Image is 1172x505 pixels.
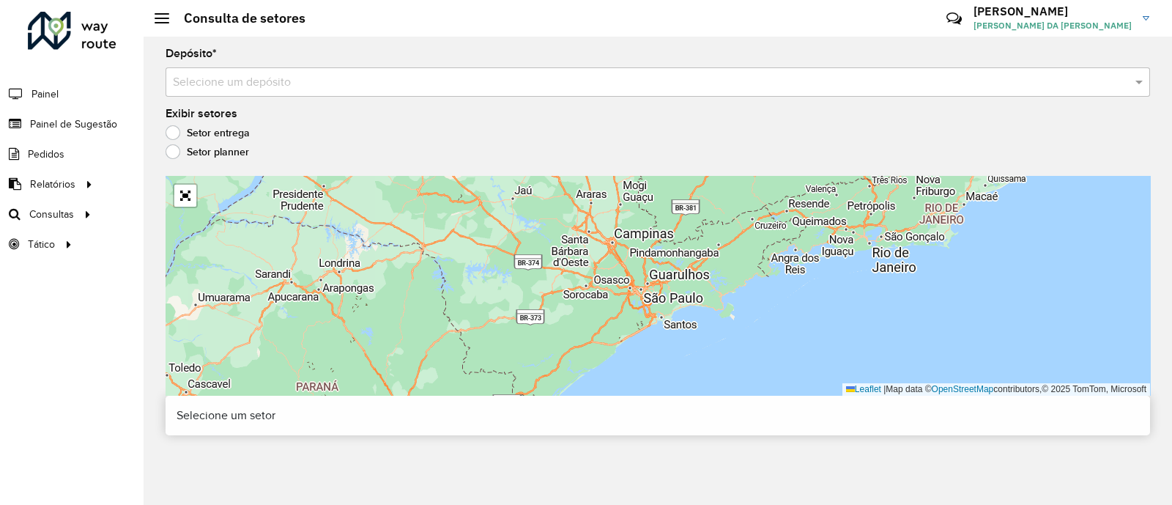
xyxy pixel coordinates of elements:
[166,45,217,62] label: Depósito
[28,237,55,252] span: Tático
[938,3,970,34] a: Contato Rápido
[30,117,117,132] span: Painel de Sugestão
[842,383,1150,396] div: Map data © contributors,© 2025 TomTom, Microsoft
[28,147,64,162] span: Pedidos
[166,125,250,140] label: Setor entrega
[29,207,74,222] span: Consultas
[30,177,75,192] span: Relatórios
[166,144,249,159] label: Setor planner
[932,384,994,394] a: OpenStreetMap
[883,384,886,394] span: |
[973,19,1132,32] span: [PERSON_NAME] DA [PERSON_NAME]
[166,105,237,122] label: Exibir setores
[31,86,59,102] span: Painel
[169,10,305,26] h2: Consulta de setores
[973,4,1132,18] h3: [PERSON_NAME]
[846,384,881,394] a: Leaflet
[166,396,1150,435] div: Selecione um setor
[174,185,196,207] a: Abrir mapa em tela cheia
